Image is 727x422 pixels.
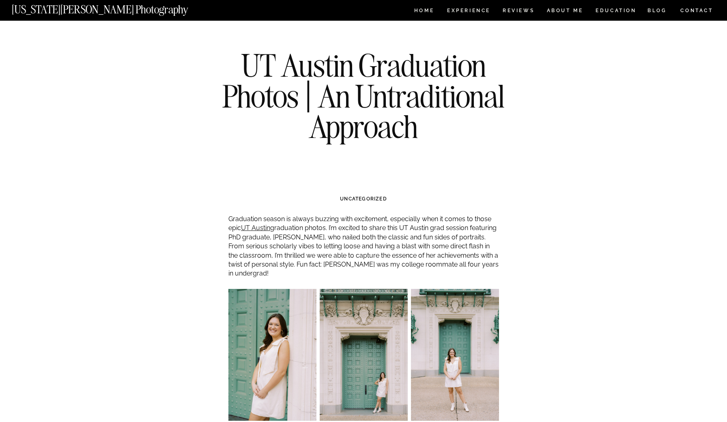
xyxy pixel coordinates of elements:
a: UT Austin [241,224,270,232]
a: BLOG [647,8,667,15]
h1: UT Austin Graduation Photos | An Untraditional Approach [216,50,511,142]
a: ABOUT ME [546,8,583,15]
a: CONTACT [680,6,714,15]
a: Experience [447,8,490,15]
a: Uncategorized [340,196,387,202]
a: REVIEWS [503,8,533,15]
a: [US_STATE][PERSON_NAME] Photography [12,4,215,11]
a: HOME [413,8,436,15]
p: Graduation season is always buzzing with excitement, especially when it comes to those epic gradu... [228,215,499,278]
a: EDUCATION [595,8,637,15]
